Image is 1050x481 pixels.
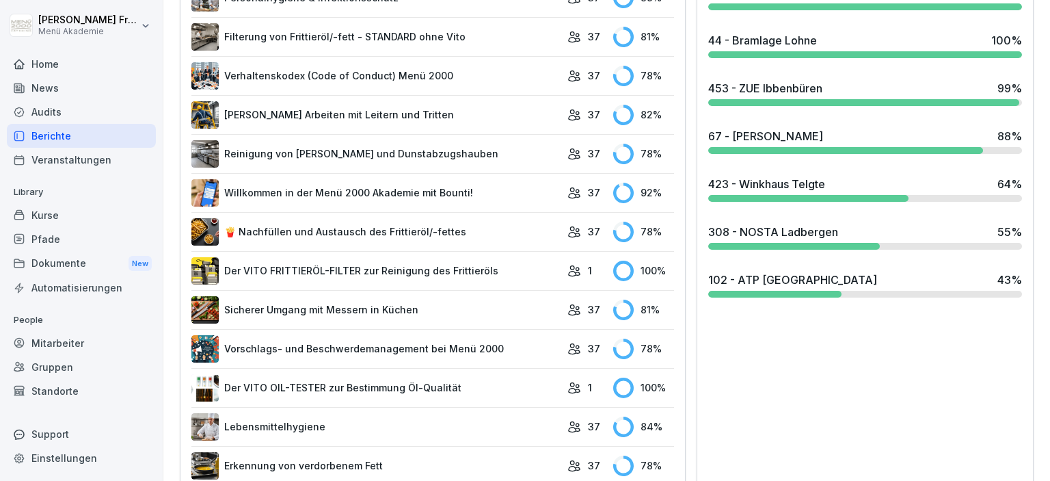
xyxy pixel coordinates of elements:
p: 37 [588,419,600,434]
a: 102 - ATP [GEOGRAPHIC_DATA]43% [703,266,1027,303]
a: Willkommen in der Menü 2000 Akademie mit Bounti! [191,179,561,207]
p: 37 [588,107,600,122]
div: 82 % [613,105,674,125]
a: Der VITO OIL-TESTER zur Bestimmung Öl-Qualität [191,374,561,402]
a: Gruppen [7,355,156,379]
div: 100 % [613,378,674,398]
p: Library [7,181,156,203]
div: 78 % [613,66,674,86]
a: 423 - Winkhaus Telgte64% [703,170,1027,207]
a: Veranstaltungen [7,148,156,172]
img: hh3kvobgi93e94d22i1c6810.png [191,62,219,90]
a: Erkennung von verdorbenem Fett [191,452,561,480]
p: 1 [588,263,592,278]
a: Berichte [7,124,156,148]
a: Einstellungen [7,446,156,470]
div: 78 % [613,144,674,164]
img: vqex8dna0ap6n9z3xzcqrj3m.png [191,452,219,480]
div: 88 % [997,128,1022,144]
a: Automatisierungen [7,276,156,300]
a: Sicherer Umgang mit Messern in Küchen [191,296,561,324]
a: Pfade [7,227,156,251]
p: People [7,309,156,331]
div: 84 % [613,417,674,437]
p: 37 [588,224,600,239]
div: 99 % [997,80,1022,96]
div: New [129,256,152,272]
img: lnrteyew03wyeg2dvomajll7.png [191,23,219,51]
a: 308 - NOSTA Ladbergen55% [703,218,1027,255]
div: 453 - ZUE Ibbenbüren [708,80,822,96]
a: DokumenteNew [7,251,156,276]
img: jz0fz12u36edh1e04itkdbcq.png [191,413,219,441]
img: m8bvy8z8kneahw7tpdkl7btm.png [191,335,219,363]
img: mfnj94a6vgl4cypi86l5ezmw.png [191,140,219,168]
div: 308 - NOSTA Ladbergen [708,224,838,240]
p: 37 [588,29,600,44]
a: 67 - [PERSON_NAME]88% [703,122,1027,159]
a: Home [7,52,156,76]
a: Lebensmittelhygiene [191,413,561,441]
img: xh3bnih80d1pxcetv9zsuevg.png [191,179,219,207]
div: 102 - ATP [GEOGRAPHIC_DATA] [708,272,877,288]
p: 37 [588,302,600,317]
p: 37 [588,185,600,200]
div: 423 - Winkhaus Telgte [708,176,825,192]
p: 37 [588,68,600,83]
a: Reinigung von [PERSON_NAME] und Dunstabzugshauben [191,140,561,168]
p: 37 [588,341,600,356]
div: 81 % [613,27,674,47]
p: Menü Akademie [38,27,138,36]
div: 100 % [991,32,1022,49]
div: 78 % [613,456,674,476]
a: [PERSON_NAME] Arbeiten mit Leitern und Tritten [191,101,561,129]
p: 37 [588,146,600,161]
div: 55 % [997,224,1022,240]
div: 64 % [997,176,1022,192]
div: 43 % [997,272,1022,288]
div: 44 - Bramlage Lohne [708,32,817,49]
img: bnqppd732b90oy0z41dk6kj2.png [191,296,219,324]
a: Vorschlags- und Beschwerdemanagement bei Menü 2000 [191,335,561,363]
a: Filterung von Frittieröl/-fett - STANDARD ohne Vito [191,23,561,51]
div: 100 % [613,261,674,281]
img: lxawnajjsce9vyoprlfqagnf.png [191,257,219,285]
div: Support [7,422,156,446]
p: 1 [588,380,592,395]
img: cuv45xaybhkpnu38aw8lcrqq.png [191,218,219,246]
div: 67 - [PERSON_NAME] [708,128,823,144]
img: v7bxruicv7vvt4ltkcopmkzf.png [191,101,219,129]
a: News [7,76,156,100]
a: Kurse [7,203,156,227]
a: 🍟 Nachfüllen und Austausch des Frittieröl/-fettes [191,218,561,246]
div: 78 % [613,222,674,242]
a: Audits [7,100,156,124]
a: Standorte [7,379,156,403]
div: 92 % [613,183,674,203]
div: Dokumente [7,251,156,276]
img: up30sq4qohmlf9oyka1pt50j.png [191,374,219,402]
a: Der VITO FRITTIERÖL-FILTER zur Reinigung des Frittieröls [191,257,561,285]
div: 78 % [613,339,674,359]
a: Mitarbeiter [7,331,156,355]
p: 37 [588,458,600,473]
div: 81 % [613,300,674,320]
p: [PERSON_NAME] Friesen [38,14,138,26]
a: 44 - Bramlage Lohne100% [703,27,1027,64]
a: Verhaltenskodex (Code of Conduct) Menü 2000 [191,62,561,90]
a: 453 - ZUE Ibbenbüren99% [703,75,1027,112]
